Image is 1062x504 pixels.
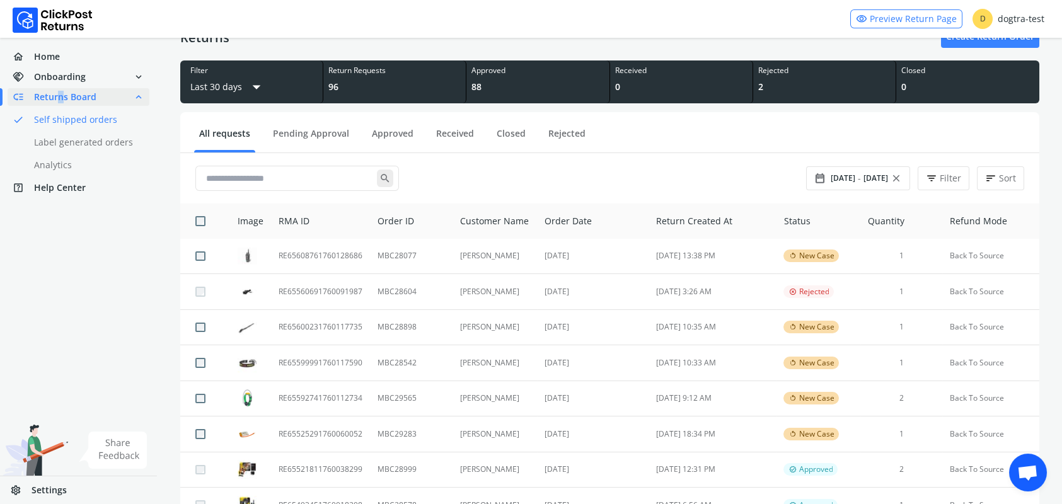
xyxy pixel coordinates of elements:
[537,381,649,416] td: [DATE]
[453,203,537,239] th: Customer Name
[788,464,796,474] span: verified
[453,381,537,416] td: [PERSON_NAME]
[370,274,453,310] td: MBC28604
[194,127,255,149] a: All requests
[537,274,649,310] td: [DATE]
[79,432,147,469] img: share feedback
[649,381,776,416] td: [DATE] 9:12 AM
[985,169,996,187] span: sort
[271,274,370,310] td: RE65560691760091987
[649,203,776,239] th: Return Created At
[649,309,776,345] td: [DATE] 10:35 AM
[13,88,34,106] span: low_priority
[13,8,93,33] img: Logo
[858,172,861,185] span: -
[8,48,149,66] a: homeHome
[973,9,993,29] span: D
[238,460,257,479] img: row_image
[453,239,537,274] td: [PERSON_NAME]
[238,389,257,408] img: row_image
[238,353,257,372] img: row_image
[271,345,370,381] td: RE65599991760117590
[788,287,796,297] span: highlight_off
[799,464,833,474] span: Approved
[860,309,942,345] td: 1
[238,425,257,444] img: row_image
[190,66,313,76] div: Filter
[271,309,370,345] td: RE65600231760117735
[860,452,942,488] td: 2
[268,127,354,149] a: Pending Approval
[942,345,1039,381] td: Back To Source
[537,309,649,345] td: [DATE]
[190,76,266,98] button: Last 30 daysarrow_drop_down
[860,239,942,274] td: 1
[34,91,96,103] span: Returns Board
[788,251,796,261] span: rotate_left
[537,345,649,381] td: [DATE]
[471,66,604,76] div: Approved
[8,134,164,151] a: Label generated orders
[799,393,834,403] span: New Case
[788,322,796,332] span: rotate_left
[453,452,537,488] td: [PERSON_NAME]
[543,127,591,149] a: Rejected
[758,66,891,76] div: Rejected
[238,320,257,335] img: row_image
[977,166,1024,190] button: sortSort
[453,309,537,345] td: [PERSON_NAME]
[537,203,649,239] th: Order Date
[471,81,604,93] div: 88
[247,76,266,98] span: arrow_drop_down
[831,173,855,183] span: [DATE]
[942,239,1039,274] td: Back To Source
[799,429,834,439] span: New Case
[370,203,453,239] th: Order ID
[328,81,461,93] div: 96
[649,452,776,488] td: [DATE] 12:31 PM
[856,10,867,28] span: visibility
[860,416,942,452] td: 1
[32,484,67,496] span: Settings
[788,429,796,439] span: rotate_left
[926,169,937,187] span: filter_list
[860,345,942,381] td: 1
[799,287,829,297] span: Rejected
[758,81,891,93] div: 2
[942,203,1039,239] th: Refund Mode
[649,274,776,310] td: [DATE] 3:26 AM
[453,416,537,452] td: [PERSON_NAME]
[8,179,149,197] a: help_centerHelp Center
[799,358,834,368] span: New Case
[788,393,796,403] span: rotate_left
[973,9,1044,29] div: dogtra-test
[860,274,942,310] td: 1
[537,239,649,274] td: [DATE]
[649,345,776,381] td: [DATE] 10:33 AM
[34,181,86,194] span: Help Center
[431,127,479,149] a: Received
[942,381,1039,416] td: Back To Source
[942,416,1039,452] td: Back To Source
[10,481,32,499] span: settings
[615,66,747,76] div: Received
[238,285,257,299] img: row_image
[271,452,370,488] td: RE65521811760038299
[370,309,453,345] td: MBC28898
[271,381,370,416] td: RE65592741760112734
[860,203,942,239] th: Quantity
[222,203,271,239] th: Image
[13,179,34,197] span: help_center
[377,169,393,187] span: search
[615,81,747,93] div: 0
[271,203,370,239] th: RMA ID
[238,248,257,264] img: row_image
[34,50,60,63] span: Home
[942,274,1039,310] td: Back To Source
[860,381,942,416] td: 2
[13,48,34,66] span: home
[8,111,164,129] a: doneSelf shipped orders
[13,68,34,86] span: handshake
[901,66,1034,76] div: Closed
[453,274,537,310] td: [PERSON_NAME]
